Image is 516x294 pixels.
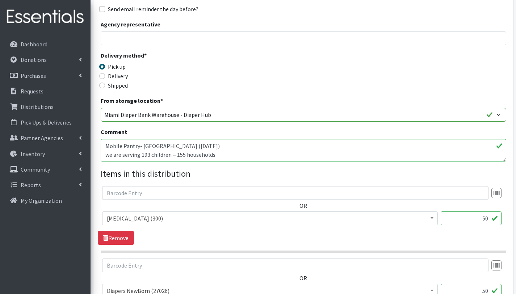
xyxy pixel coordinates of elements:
[21,41,47,48] p: Dashboard
[144,52,147,59] abbr: required
[3,37,88,51] a: Dashboard
[21,119,72,126] p: Pick Ups & Deliveries
[3,5,88,29] img: HumanEssentials
[3,178,88,192] a: Reports
[441,211,502,225] input: Quantity
[3,115,88,130] a: Pick Ups & Deliveries
[101,20,160,29] label: Agency representative
[3,100,88,114] a: Distributions
[108,5,198,13] label: Send email reminder the day before?
[108,72,128,80] label: Delivery
[108,81,128,90] label: Shipped
[3,84,88,98] a: Requests
[102,259,488,272] input: Barcode Entry
[21,134,63,142] p: Partner Agencies
[3,162,88,177] a: Community
[101,127,127,136] label: Comment
[101,96,163,105] label: From storage location
[21,181,41,189] p: Reports
[21,166,50,173] p: Community
[21,72,46,79] p: Purchases
[107,213,433,223] span: Preemie (300)
[101,51,202,62] legend: Delivery method
[21,197,62,204] p: My Organization
[102,211,438,225] span: Preemie (300)
[21,103,54,110] p: Distributions
[98,231,134,245] a: Remove
[101,139,506,161] textarea: Mobile Pantry- [GEOGRAPHIC_DATA] ([DATE]) we are serving 193 children = 155 households Other baby...
[3,131,88,145] a: Partner Agencies
[21,56,47,63] p: Donations
[160,97,163,104] abbr: required
[3,193,88,208] a: My Organization
[3,147,88,161] a: Inventory
[3,52,88,67] a: Donations
[101,167,506,180] legend: Items in this distribution
[299,201,307,210] label: OR
[102,186,488,200] input: Barcode Entry
[21,88,43,95] p: Requests
[299,274,307,282] label: OR
[3,68,88,83] a: Purchases
[108,62,126,71] label: Pick up
[21,150,45,157] p: Inventory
